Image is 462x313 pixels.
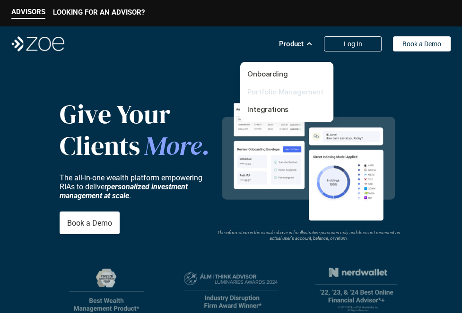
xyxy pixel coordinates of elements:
[202,128,210,164] span: .
[60,182,190,200] strong: personalized investment management at scale
[247,69,288,78] a: Onboarding
[279,37,304,51] p: Product
[60,173,214,201] p: The all-in-one wealth platform empowering RIAs to deliver .
[53,8,145,17] p: LOOKING FOR AN ADVISOR?
[11,8,45,16] p: ADVISORS
[402,40,441,48] p: Book a Demo
[247,105,288,114] a: Integrations
[393,36,451,51] a: Book a Demo
[67,219,112,228] p: Book a Demo
[60,128,140,164] span: Clients
[60,211,120,234] a: Book a Demo
[60,98,214,130] p: Give Your
[217,230,401,241] em: The information in the visuals above is for illustrative purposes only and does not represent an ...
[144,128,202,164] span: More
[247,87,323,96] a: Portfolio Management
[324,36,382,51] a: Log In
[344,40,362,48] p: Log In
